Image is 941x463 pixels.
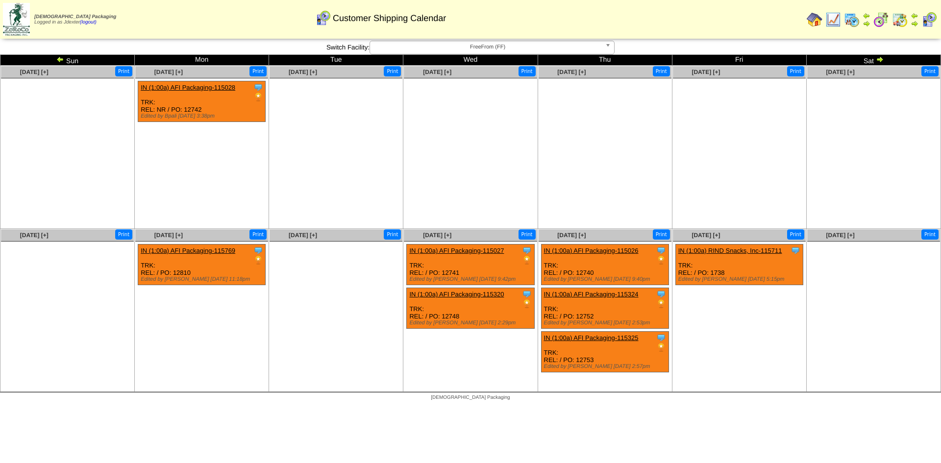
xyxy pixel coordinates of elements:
button: Print [787,229,804,240]
button: Print [921,229,939,240]
img: Tooltip [656,245,666,255]
button: Print [249,229,267,240]
button: Print [653,229,670,240]
img: PO [253,92,263,102]
a: [DATE] [+] [692,69,720,75]
img: Tooltip [791,245,800,255]
div: TRK: REL: / PO: 12810 [138,244,266,285]
img: Tooltip [656,289,666,299]
span: FreeFrom (FF) [374,41,601,53]
span: Logged in as Jdexter [34,14,116,25]
img: zoroco-logo-small.webp [3,3,30,36]
button: Print [115,66,132,76]
img: line_graph.gif [825,12,841,27]
a: [DATE] [+] [289,69,317,75]
div: TRK: REL: NR / PO: 12742 [138,81,266,122]
a: IN (1:00a) AFI Packaging-115320 [409,291,504,298]
span: [DEMOGRAPHIC_DATA] Packaging [431,395,510,400]
button: Print [384,66,401,76]
div: Edited by [PERSON_NAME] [DATE] 2:57pm [544,364,669,369]
a: [DATE] [+] [692,232,720,239]
td: Fri [672,55,806,66]
img: Tooltip [522,289,532,299]
a: [DATE] [+] [289,232,317,239]
a: [DATE] [+] [557,69,586,75]
img: PO [253,255,263,265]
img: Tooltip [253,82,263,92]
a: IN (1:00a) RIND Snacks, Inc-115711 [678,247,782,254]
img: home.gif [807,12,822,27]
img: arrowleft.gif [56,55,64,63]
img: PO [522,255,532,265]
span: [DEMOGRAPHIC_DATA] Packaging [34,14,116,20]
a: [DATE] [+] [423,69,451,75]
div: TRK: REL: / PO: 12740 [541,244,669,285]
img: Tooltip [522,245,532,255]
div: Edited by Bpali [DATE] 3:38pm [141,113,265,119]
div: TRK: REL: / PO: 12753 [541,332,669,372]
img: PO [656,299,666,309]
img: PO [522,299,532,309]
img: arrowleft.gif [863,12,870,20]
span: Customer Shipping Calendar [333,13,446,24]
img: calendarprod.gif [844,12,860,27]
a: IN (1:00a) AFI Packaging-115028 [141,84,235,91]
img: PO [656,342,666,352]
img: arrowright.gif [911,20,918,27]
a: IN (1:00a) AFI Packaging-115325 [544,334,639,341]
a: IN (1:00a) AFI Packaging-115324 [544,291,639,298]
span: [DATE] [+] [557,232,586,239]
img: calendarcustomer.gif [315,10,331,26]
img: calendarcustomer.gif [921,12,937,27]
img: Tooltip [656,333,666,342]
a: [DATE] [+] [20,232,49,239]
div: Edited by [PERSON_NAME] [DATE] 2:29pm [409,320,534,326]
a: IN (1:00a) AFI Packaging-115026 [544,247,639,254]
a: [DATE] [+] [826,232,855,239]
img: Tooltip [253,245,263,255]
img: PO [656,255,666,265]
td: Wed [403,55,538,66]
td: Sun [0,55,135,66]
div: Edited by [PERSON_NAME] [DATE] 5:15pm [678,276,803,282]
button: Print [921,66,939,76]
img: arrowright.gif [863,20,870,27]
img: calendarblend.gif [873,12,889,27]
a: [DATE] [+] [20,69,49,75]
div: Edited by [PERSON_NAME] [DATE] 9:42pm [409,276,534,282]
td: Mon [135,55,269,66]
button: Print [249,66,267,76]
td: Tue [269,55,403,66]
a: [DATE] [+] [154,69,183,75]
a: IN (1:00a) AFI Packaging-115769 [141,247,235,254]
img: arrowright.gif [876,55,884,63]
div: TRK: REL: / PO: 12741 [407,244,534,285]
button: Print [653,66,670,76]
a: [DATE] [+] [154,232,183,239]
a: (logout) [80,20,97,25]
a: [DATE] [+] [423,232,451,239]
button: Print [384,229,401,240]
a: [DATE] [+] [826,69,855,75]
button: Print [787,66,804,76]
button: Print [115,229,132,240]
td: Thu [538,55,672,66]
td: Sat [806,55,941,66]
div: TRK: REL: / PO: 1738 [675,244,803,285]
div: Edited by [PERSON_NAME] [DATE] 11:18pm [141,276,265,282]
button: Print [519,229,536,240]
div: Edited by [PERSON_NAME] [DATE] 9:40pm [544,276,669,282]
